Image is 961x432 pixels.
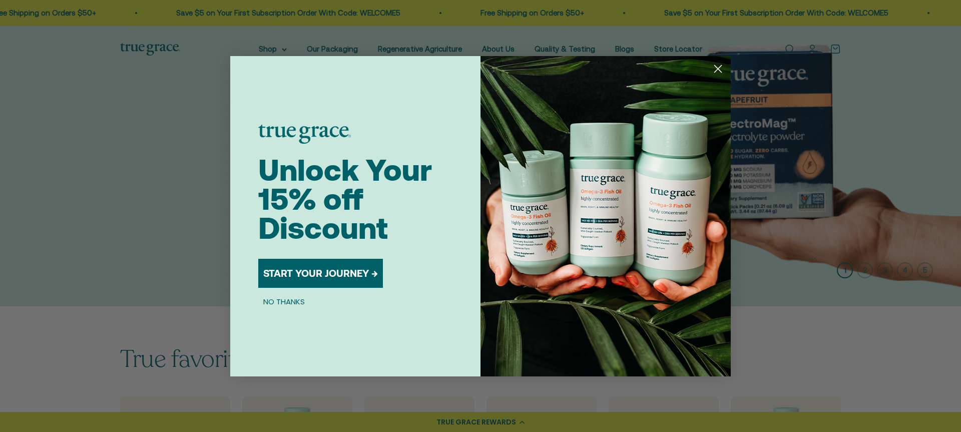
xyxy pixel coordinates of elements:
img: logo placeholder [258,125,351,144]
button: NO THANKS [258,296,310,308]
button: Close dialog [709,60,727,78]
button: START YOUR JOURNEY → [258,259,383,288]
span: Unlock Your 15% off Discount [258,153,432,245]
img: 098727d5-50f8-4f9b-9554-844bb8da1403.jpeg [480,56,731,376]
